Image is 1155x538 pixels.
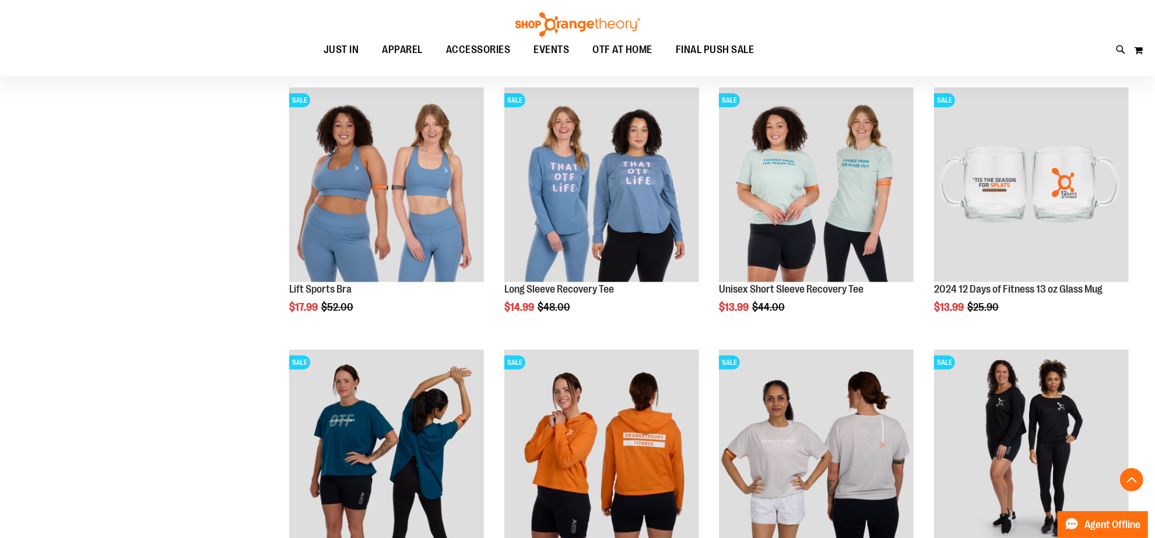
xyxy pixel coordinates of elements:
span: SALE [934,93,955,107]
img: Main of 2024 AUGUST Long Sleeve Recovery Tee [504,87,699,282]
span: SALE [934,356,955,370]
div: product [928,82,1135,343]
a: 2024 12 Days of Fitness 13 oz Glass Mug [934,283,1103,295]
a: Main of 2024 AUGUST Long Sleeve Recovery TeeSALE [504,87,699,284]
span: SALE [504,356,525,370]
a: Main of 2024 AUGUST Unisex Short Sleeve Recovery TeeSALE [719,87,914,284]
span: OTF AT HOME [592,37,652,63]
a: Unisex Short Sleeve Recovery Tee [719,283,863,295]
img: Main image of 2024 12 Days of Fitness 13 oz Glass Mug [934,87,1129,282]
span: $13.99 [934,301,966,313]
div: product [498,82,705,343]
span: $17.99 [289,301,320,313]
img: Main of 2024 Covention Lift Sports Bra [289,87,484,282]
span: SALE [719,356,740,370]
span: $48.00 [538,301,572,313]
button: Back To Top [1120,468,1143,491]
a: Main image of 2024 12 Days of Fitness 13 oz Glass MugSALE [934,87,1129,284]
span: FINAL PUSH SALE [676,37,754,63]
span: $14.99 [504,301,536,313]
span: Agent Offline [1084,519,1140,530]
span: $52.00 [321,301,355,313]
span: SALE [289,356,310,370]
span: SALE [504,93,525,107]
a: Main of 2024 Covention Lift Sports BraSALE [289,87,484,284]
span: $44.00 [752,301,787,313]
a: Long Sleeve Recovery Tee [504,283,614,295]
span: ACCESSORIES [446,37,511,63]
a: Lift Sports Bra [289,283,352,295]
span: SALE [719,93,740,107]
img: Main of 2024 AUGUST Unisex Short Sleeve Recovery Tee [719,87,914,282]
div: product [713,82,919,343]
button: Agent Offline [1058,511,1148,538]
span: $25.90 [967,301,1000,313]
span: SALE [289,93,310,107]
img: Shop Orangetheory [514,12,642,37]
span: EVENTS [533,37,569,63]
span: JUST IN [324,37,359,63]
span: $13.99 [719,301,750,313]
span: APPAREL [382,37,423,63]
div: product [283,82,490,343]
